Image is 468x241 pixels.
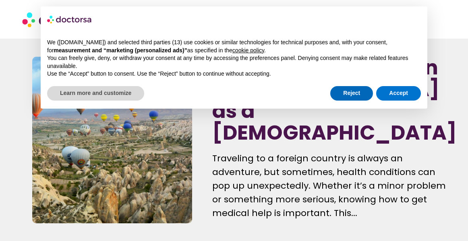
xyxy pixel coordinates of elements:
img: How to see a doctor in Turkey as a foreigner - a complete guide for travelers [32,57,192,223]
p: Traveling to a foreign country is always an adventure, but sometimes, health conditions can pop u... [212,152,448,220]
img: logo [47,13,92,26]
p: You can freely give, deny, or withdraw your consent at any time by accessing the preferences pane... [47,54,421,70]
a: cookie policy [232,47,264,54]
h1: How to See a Doctor in [GEOGRAPHIC_DATA] as a [DEMOGRAPHIC_DATA] [212,57,448,144]
p: We ([DOMAIN_NAME]) and selected third parties (13) use cookies or similar technologies for techni... [47,39,421,54]
button: Reject [330,86,373,101]
p: Use the “Accept” button to consent. Use the “Reject” button to continue without accepting. [47,70,421,78]
strong: measurement and “marketing (personalized ads)” [54,47,187,54]
button: Learn more and customize [47,86,144,101]
button: Accept [376,86,421,101]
